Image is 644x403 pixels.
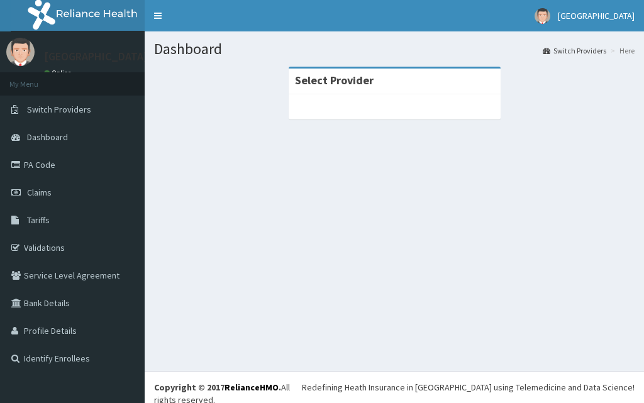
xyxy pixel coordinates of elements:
[154,41,635,57] h1: Dashboard
[27,187,52,198] span: Claims
[295,73,374,87] strong: Select Provider
[27,131,68,143] span: Dashboard
[6,38,35,66] img: User Image
[302,381,635,394] div: Redefining Heath Insurance in [GEOGRAPHIC_DATA] using Telemedicine and Data Science!
[27,214,50,226] span: Tariffs
[543,45,606,56] a: Switch Providers
[608,45,635,56] li: Here
[44,69,74,77] a: Online
[27,104,91,115] span: Switch Providers
[558,10,635,21] span: [GEOGRAPHIC_DATA]
[154,382,281,393] strong: Copyright © 2017 .
[225,382,279,393] a: RelianceHMO
[44,51,148,62] p: [GEOGRAPHIC_DATA]
[535,8,550,24] img: User Image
